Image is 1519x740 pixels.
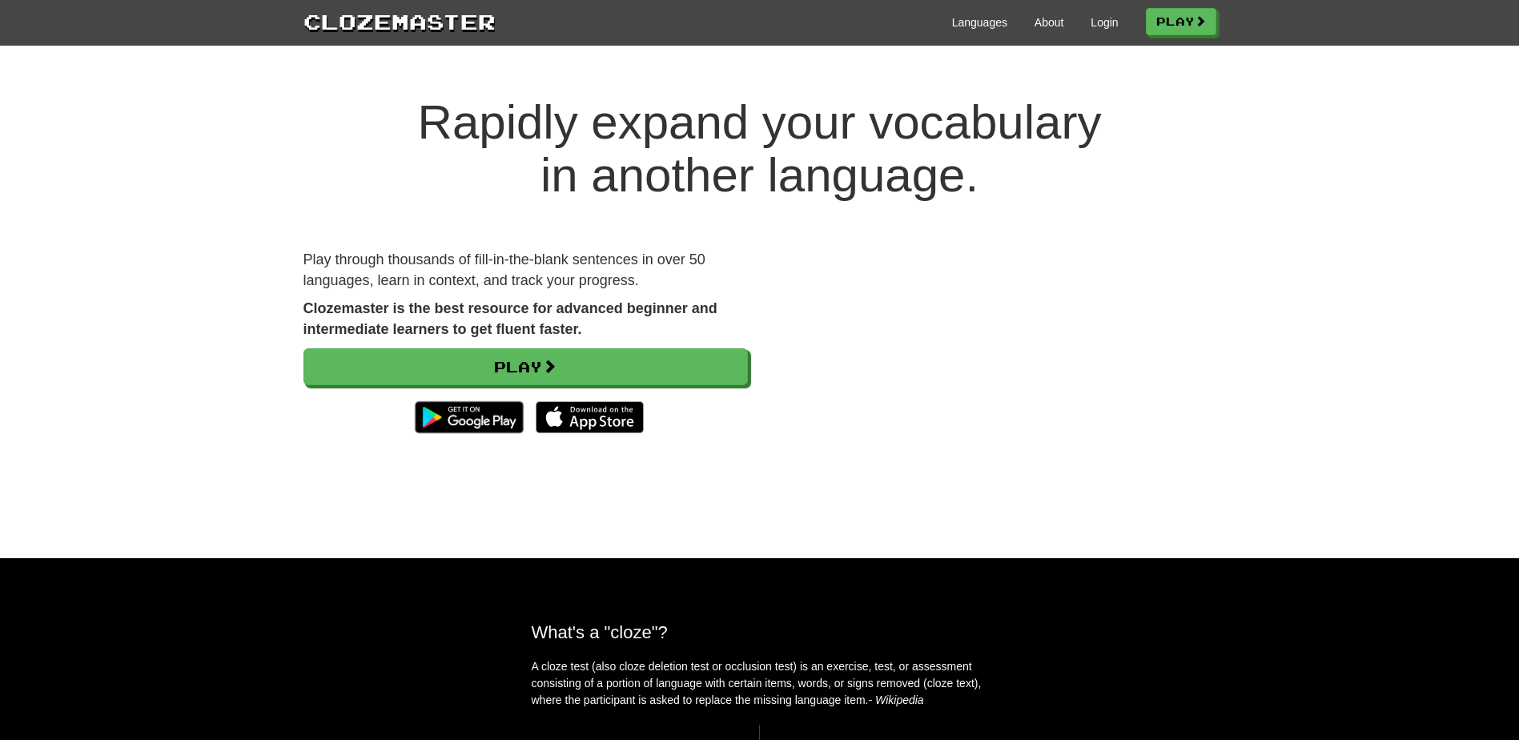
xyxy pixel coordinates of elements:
p: A cloze test (also cloze deletion test or occlusion test) is an exercise, test, or assessment con... [532,658,988,709]
a: Play [1146,8,1216,35]
img: Download_on_the_App_Store_Badge_US-UK_135x40-25178aeef6eb6b83b96f5f2d004eda3bffbb37122de64afbaef7... [536,401,644,433]
em: - Wikipedia [869,694,924,706]
img: Get it on Google Play [407,393,531,441]
a: Languages [952,14,1007,30]
a: About [1035,14,1064,30]
a: Play [303,348,748,385]
a: Clozemaster [303,6,496,36]
strong: Clozemaster is the best resource for advanced beginner and intermediate learners to get fluent fa... [303,300,717,337]
p: Play through thousands of fill-in-the-blank sentences in over 50 languages, learn in context, and... [303,250,748,291]
h2: What's a "cloze"? [532,622,988,642]
a: Login [1091,14,1118,30]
